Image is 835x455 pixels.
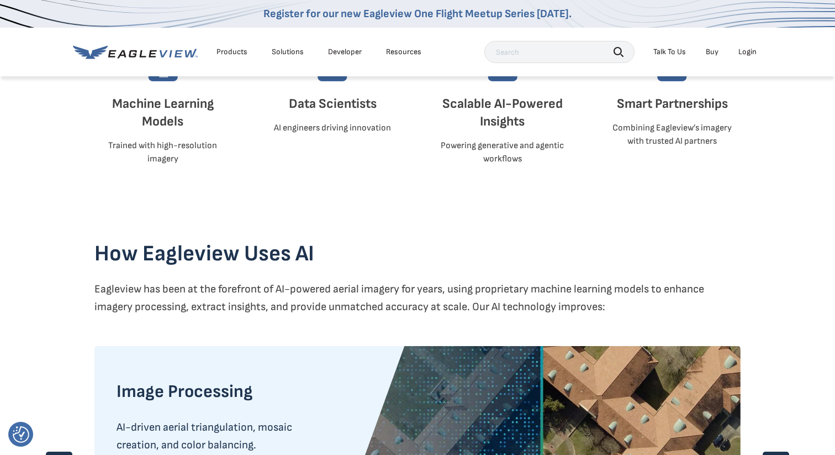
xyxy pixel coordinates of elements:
[265,95,401,113] h3: Data Scientists
[263,7,572,20] a: Register for our new Eagleview One Flight Meetup Series [DATE].
[94,95,231,130] h3: Machine Learning Models
[216,47,247,57] div: Products
[272,47,304,57] div: Solutions
[604,95,741,113] h3: Smart Partnerships
[328,47,362,57] a: Developer
[117,379,299,405] h2: Image Processing
[117,419,299,454] p: AI-driven aerial triangulation, mosaic creation, and color balancing.
[604,122,741,148] p: Combining Eagleview’s imagery with trusted AI partners
[434,139,571,166] p: Powering generative and agentic workflows
[94,139,231,166] p: Trained with high-resolution imagery
[653,47,686,57] div: Talk To Us
[94,280,741,316] p: Eagleview has been at the forefront of AI-powered aerial imagery for years, using proprietary mac...
[738,47,757,57] div: Login
[13,426,29,443] img: Revisit consent button
[265,122,401,135] p: AI engineers driving innovation
[94,240,741,267] h2: How Eagleview Uses AI
[484,41,635,63] input: Search
[706,47,718,57] a: Buy
[13,426,29,443] button: Consent Preferences
[386,47,421,57] div: Resources
[434,95,571,130] h3: Scalable AI-Powered Insights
